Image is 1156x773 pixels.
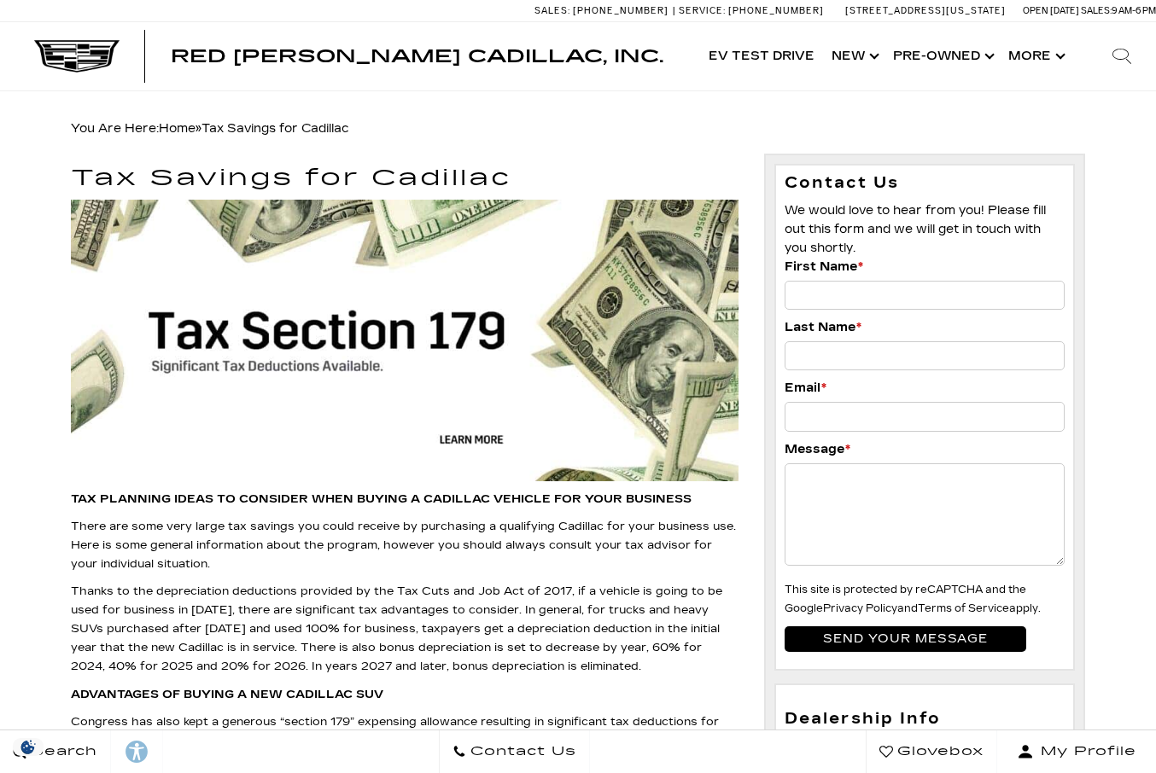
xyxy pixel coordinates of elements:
[9,738,48,756] section: Click to Open Cookie Consent Modal
[679,5,726,16] span: Service:
[171,46,663,67] span: Red [PERSON_NAME] Cadillac, Inc.
[893,740,984,764] span: Glovebox
[71,200,739,481] img: Cadillac Section 179 Tax Savings
[673,6,828,15] a: Service: [PHONE_NUMBER]
[71,166,739,191] h1: Tax Savings for Cadillac
[71,492,692,506] strong: TAX PLANNING IDEAS TO CONSIDER WHEN BUYING A CADILLAC VEHICLE FOR YOUR BUSINESS
[700,22,823,90] a: EV Test Drive
[71,117,1086,141] div: Breadcrumbs
[866,730,997,773] a: Glovebox
[823,22,885,90] a: New
[1112,5,1156,16] span: 9 AM-6 PM
[785,711,1065,728] h3: Dealership Info
[785,318,861,337] label: Last Name
[159,121,348,136] span: »
[71,517,739,573] p: There are some very large tax savings you could receive by purchasing a qualifying Cadillac for y...
[1000,22,1071,90] button: More
[785,174,1065,193] h3: Contact Us
[785,584,1041,614] small: This site is protected by reCAPTCHA and the Google and apply.
[918,602,1009,614] a: Terms of Service
[201,121,348,136] span: Tax Savings for Cadillac
[1034,740,1136,764] span: My Profile
[785,440,850,459] label: Message
[1081,5,1112,16] span: Sales:
[823,602,897,614] a: Privacy Policy
[466,740,576,764] span: Contact Us
[845,5,1006,16] a: [STREET_ADDRESS][US_STATE]
[728,5,824,16] span: [PHONE_NUMBER]
[171,48,663,65] a: Red [PERSON_NAME] Cadillac, Inc.
[885,22,1000,90] a: Pre-Owned
[534,5,570,16] span: Sales:
[1023,5,1079,16] span: Open [DATE]
[573,5,668,16] span: [PHONE_NUMBER]
[34,40,120,73] img: Cadillac Dark Logo with Cadillac White Text
[9,738,48,756] img: Opt-Out Icon
[439,730,590,773] a: Contact Us
[785,379,826,398] label: Email
[71,688,383,701] strong: ADVANTAGES OF BUYING A NEW CADILLAC SUV
[159,121,196,136] a: Home
[785,258,863,276] label: First Name
[785,626,1026,652] input: Send your message
[26,740,97,764] span: Search
[534,6,673,15] a: Sales: [PHONE_NUMBER]
[71,582,739,676] p: Thanks to the depreciation deductions provided by the Tax Cuts and Job Act of 2017, if a vehicle ...
[997,730,1156,773] button: Open user profile menu
[785,203,1046,255] span: We would love to hear from you! Please fill out this form and we will get in touch with you shortly.
[71,121,348,136] span: You Are Here:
